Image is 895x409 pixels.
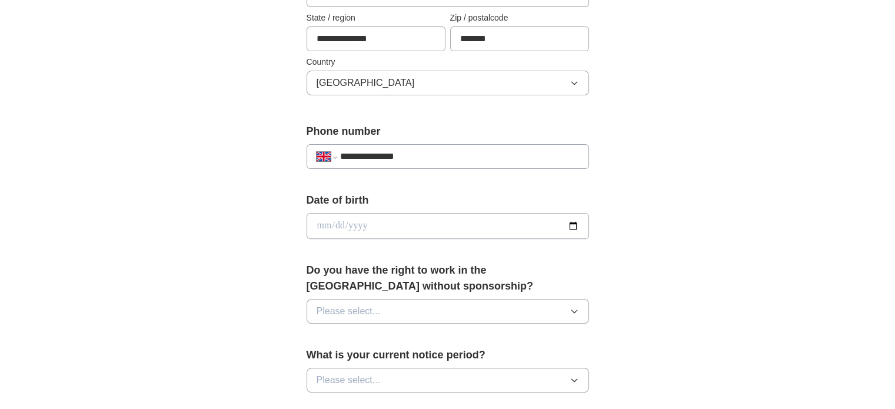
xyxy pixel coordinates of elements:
label: Do you have the right to work in the [GEOGRAPHIC_DATA] without sponsorship? [307,262,589,294]
button: Please select... [307,299,589,324]
span: Please select... [317,373,381,387]
label: What is your current notice period? [307,347,589,363]
label: State / region [307,12,445,24]
span: Please select... [317,304,381,318]
label: Date of birth [307,192,589,208]
button: Please select... [307,368,589,393]
button: [GEOGRAPHIC_DATA] [307,71,589,95]
span: [GEOGRAPHIC_DATA] [317,76,415,90]
label: Country [307,56,589,68]
label: Phone number [307,124,589,139]
label: Zip / postalcode [450,12,589,24]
